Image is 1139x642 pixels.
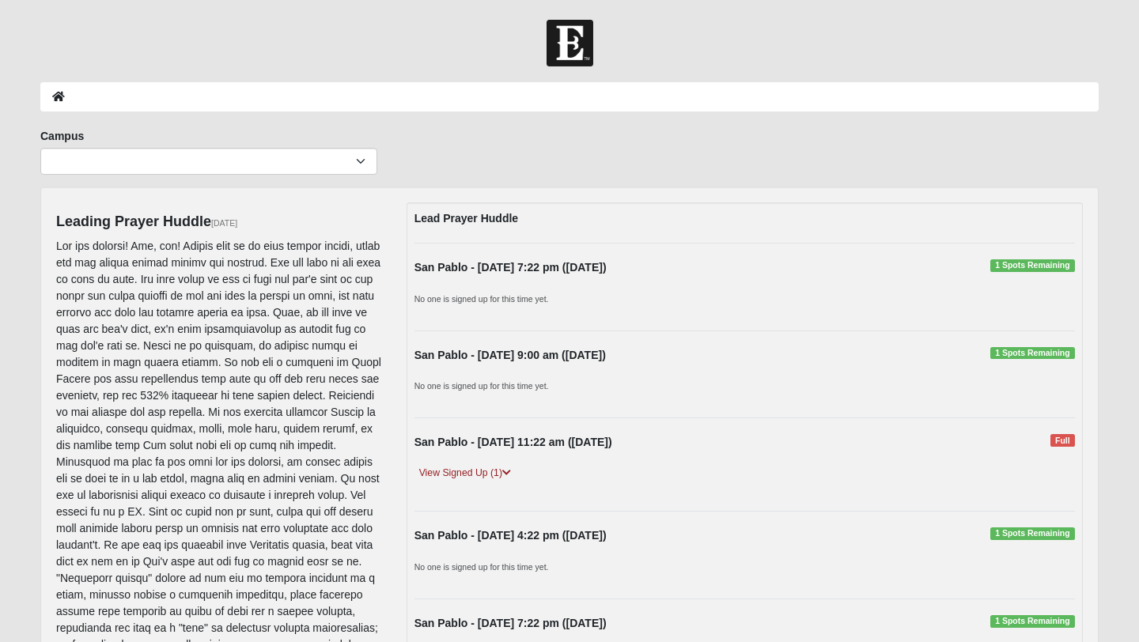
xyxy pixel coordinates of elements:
span: 1 Spots Remaining [990,527,1075,540]
strong: San Pablo - [DATE] 9:00 am ([DATE]) [414,349,606,361]
h4: Leading Prayer Huddle [56,213,383,231]
span: 1 Spots Remaining [990,615,1075,628]
strong: San Pablo - [DATE] 7:22 pm ([DATE]) [414,617,607,629]
span: Full [1050,434,1075,447]
span: 1 Spots Remaining [990,347,1075,360]
a: View Signed Up (1) [414,465,516,481]
strong: San Pablo - [DATE] 4:22 pm ([DATE]) [414,529,607,542]
span: 1 Spots Remaining [990,259,1075,272]
small: [DATE] [211,218,237,228]
strong: Lead Prayer Huddle [414,212,519,225]
strong: San Pablo - [DATE] 7:22 pm ([DATE]) [414,261,607,274]
small: No one is signed up for this time yet. [414,294,549,304]
small: No one is signed up for this time yet. [414,562,549,572]
strong: San Pablo - [DATE] 11:22 am ([DATE]) [414,436,612,448]
img: Church of Eleven22 Logo [547,20,593,66]
label: Campus [40,128,84,144]
small: No one is signed up for this time yet. [414,381,549,391]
